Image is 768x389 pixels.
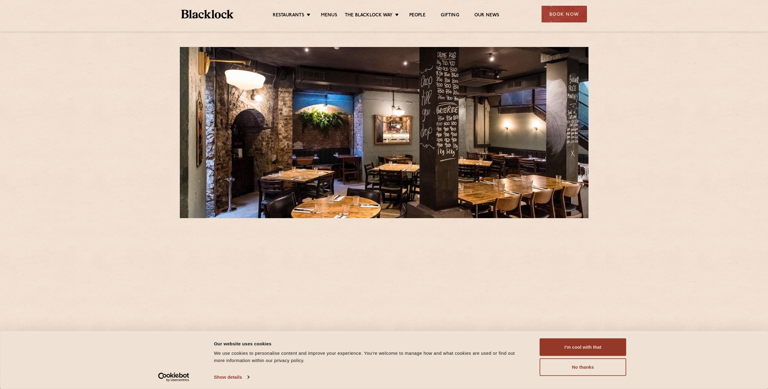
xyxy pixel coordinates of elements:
a: The Blacklock Way [345,12,393,19]
a: Our News [474,12,499,19]
img: BL_Textured_Logo-footer-cropped.svg [181,10,234,18]
div: We use cookies to personalise content and improve your experience. You're welcome to manage how a... [214,350,526,364]
div: Book Now [542,6,587,22]
a: Show details [214,373,249,382]
button: I'm cool with that [540,338,626,356]
a: People [409,12,426,19]
a: Restaurants [273,12,304,19]
div: Our website uses cookies [214,340,526,347]
a: Usercentrics Cookiebot - opens in a new window [147,373,200,382]
a: Gifting [441,12,459,19]
a: Menus [321,12,337,19]
button: No thanks [540,358,626,376]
